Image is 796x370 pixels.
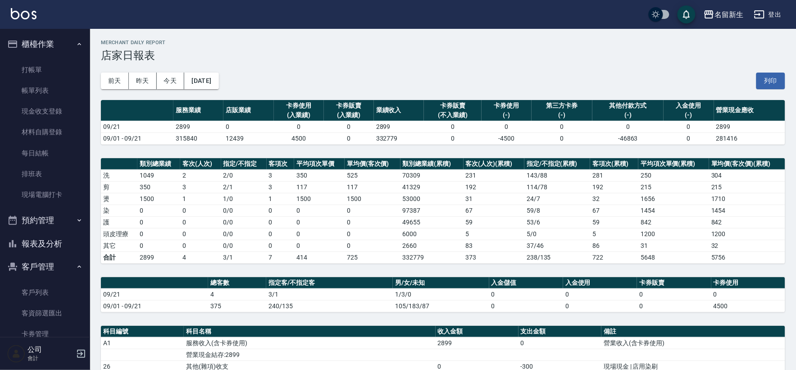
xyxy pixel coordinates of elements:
[4,59,86,80] a: 打帳單
[267,216,295,228] td: 0
[638,181,709,193] td: 215
[400,158,464,170] th: 類別總業績(累積)
[345,251,400,263] td: 725
[464,158,524,170] th: 客次(人次)(累積)
[709,216,785,228] td: 842
[592,121,664,132] td: 0
[345,181,400,193] td: 117
[709,228,785,240] td: 1200
[709,205,785,216] td: 1454
[267,158,295,170] th: 客項次
[345,216,400,228] td: 0
[101,181,137,193] td: 剪
[400,240,464,251] td: 2660
[424,121,482,132] td: 0
[221,181,267,193] td: 2 / 1
[137,181,180,193] td: 350
[590,228,638,240] td: 5
[374,121,424,132] td: 2899
[590,251,638,263] td: 722
[180,228,221,240] td: 0
[137,169,180,181] td: 1049
[464,181,524,193] td: 192
[709,169,785,181] td: 304
[267,228,295,240] td: 0
[709,251,785,263] td: 5756
[700,5,747,24] button: 名留新生
[157,73,185,89] button: 今天
[436,326,519,338] th: 收入金額
[400,228,464,240] td: 6000
[345,205,400,216] td: 0
[590,158,638,170] th: 客項次(累積)
[482,121,532,132] td: 0
[101,132,173,144] td: 09/01 - 09/21
[267,181,295,193] td: 3
[464,228,524,240] td: 5
[595,101,661,110] div: 其他付款方式
[101,169,137,181] td: 洗
[324,132,374,144] td: 0
[324,121,374,132] td: 0
[424,132,482,144] td: 0
[101,326,184,338] th: 科目編號
[666,101,711,110] div: 入金使用
[294,193,345,205] td: 1500
[524,193,590,205] td: 24 / 7
[223,132,273,144] td: 12439
[101,121,173,132] td: 09/21
[101,73,129,89] button: 前天
[484,110,529,120] div: (-)
[532,132,592,144] td: 0
[664,121,714,132] td: 0
[180,240,221,251] td: 0
[137,240,180,251] td: 0
[7,345,25,363] img: Person
[532,121,592,132] td: 0
[482,132,532,144] td: -4500
[524,169,590,181] td: 143 / 88
[489,277,563,289] th: 入金儲值
[711,300,785,312] td: 4500
[180,193,221,205] td: 1
[464,251,524,263] td: 373
[638,216,709,228] td: 842
[464,216,524,228] td: 59
[180,205,221,216] td: 0
[208,288,266,300] td: 4
[601,326,785,338] th: 備註
[524,240,590,251] td: 37 / 46
[294,216,345,228] td: 0
[400,169,464,181] td: 70309
[345,228,400,240] td: 0
[137,216,180,228] td: 0
[637,277,711,289] th: 卡券販賣
[267,251,295,263] td: 7
[221,228,267,240] td: 0 / 0
[4,143,86,164] a: 每日結帳
[524,181,590,193] td: 114 / 78
[180,169,221,181] td: 2
[345,240,400,251] td: 0
[751,6,785,23] button: 登出
[563,300,637,312] td: 0
[221,193,267,205] td: 1 / 0
[101,205,137,216] td: 染
[666,110,711,120] div: (-)
[638,228,709,240] td: 1200
[393,288,489,300] td: 1/3/0
[101,300,208,312] td: 09/01 - 09/21
[294,181,345,193] td: 117
[137,205,180,216] td: 0
[489,300,563,312] td: 0
[563,277,637,289] th: 入金使用
[524,158,590,170] th: 指定/不指定(累積)
[464,205,524,216] td: 67
[524,216,590,228] td: 53 / 6
[137,158,180,170] th: 類別總業績
[101,158,785,264] table: a dense table
[711,277,785,289] th: 卡券使用
[4,303,86,324] a: 客資篩選匯出
[638,251,709,263] td: 5648
[709,181,785,193] td: 215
